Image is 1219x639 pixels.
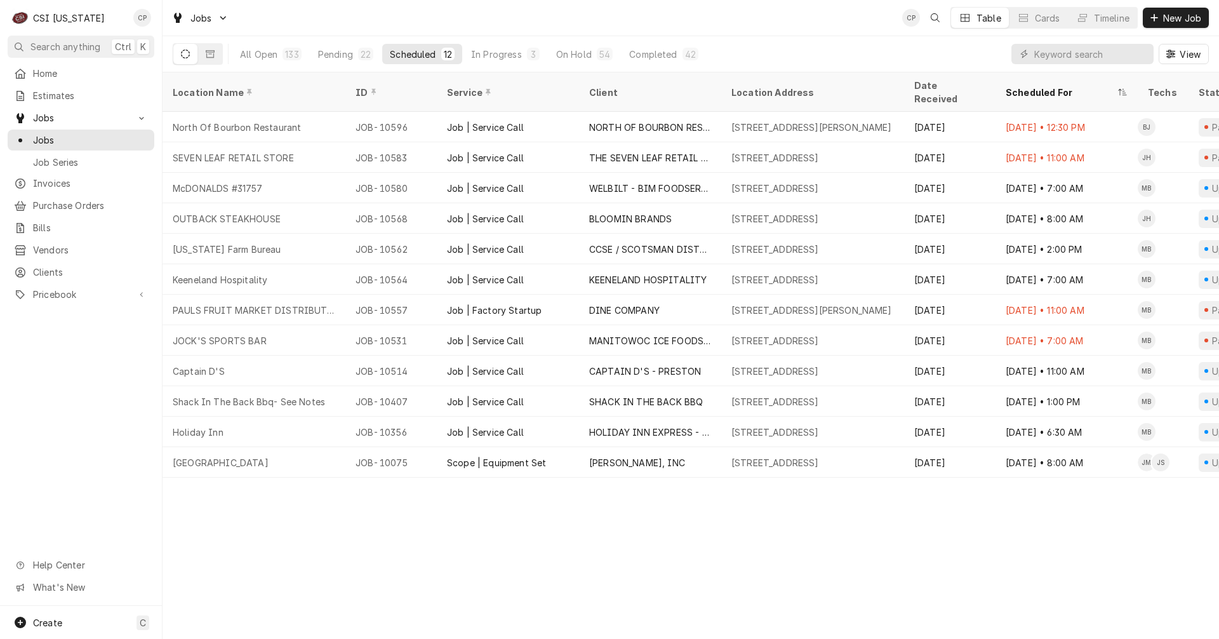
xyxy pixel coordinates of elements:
[133,9,151,27] div: CP
[166,8,234,29] a: Go to Jobs
[8,555,154,575] a: Go to Help Center
[731,456,819,469] div: [STREET_ADDRESS]
[904,173,996,203] div: [DATE]
[589,304,660,317] div: DINE COMPANY
[33,558,147,572] span: Help Center
[904,417,996,447] div: [DATE]
[8,284,154,305] a: Go to Pricebook
[8,577,154,598] a: Go to What's New
[685,48,696,61] div: 42
[589,243,711,256] div: CCSE / SCOTSMAN DISTRIBUTOR
[345,356,437,386] div: JOB-10514
[904,325,996,356] div: [DATE]
[1138,240,1156,258] div: MB
[173,426,223,439] div: Holiday Inn
[173,304,335,317] div: PAULS FRUIT MARKET DISTRIBUTION CENTER
[1138,210,1156,227] div: Jeff Hartley's Avatar
[1138,454,1156,471] div: JM
[976,11,1001,25] div: Table
[173,121,301,134] div: North Of Bourbon Restaurant
[33,266,148,279] span: Clients
[8,217,154,238] a: Bills
[471,48,522,61] div: In Progress
[8,173,154,194] a: Invoices
[8,107,154,128] a: Go to Jobs
[447,182,524,195] div: Job | Service Call
[444,48,452,61] div: 12
[996,203,1138,234] div: [DATE] • 8:00 AM
[1159,44,1209,64] button: View
[996,112,1138,142] div: [DATE] • 12:30 PM
[447,456,546,469] div: Scope | Equipment Set
[1148,86,1178,99] div: Techs
[447,304,542,317] div: Job | Factory Startup
[447,426,524,439] div: Job | Service Call
[1138,149,1156,166] div: Jeff Hartley's Avatar
[904,112,996,142] div: [DATE]
[1138,179,1156,197] div: MB
[173,182,263,195] div: McDONALDS #31757
[33,11,105,25] div: CSI [US_STATE]
[133,9,151,27] div: Craig Pierce's Avatar
[589,273,707,286] div: KEENELAND HOSPITALITY
[285,48,298,61] div: 133
[904,264,996,295] div: [DATE]
[629,48,677,61] div: Completed
[1035,11,1060,25] div: Cards
[173,365,225,378] div: Captain D'S
[447,86,566,99] div: Service
[33,67,148,80] span: Home
[345,112,437,142] div: JOB-10596
[447,365,524,378] div: Job | Service Call
[731,182,819,195] div: [STREET_ADDRESS]
[345,325,437,356] div: JOB-10531
[190,11,212,25] span: Jobs
[1138,393,1156,410] div: MB
[731,86,891,99] div: Location Address
[1138,301,1156,319] div: Matt Brewington's Avatar
[731,395,819,408] div: [STREET_ADDRESS]
[589,395,703,408] div: SHACK IN THE BACK BBQ
[33,177,148,190] span: Invoices
[530,48,537,61] div: 3
[8,85,154,106] a: Estimates
[173,456,269,469] div: [GEOGRAPHIC_DATA]
[345,386,437,417] div: JOB-10407
[731,426,819,439] div: [STREET_ADDRESS]
[1138,271,1156,288] div: MB
[30,40,100,53] span: Search anything
[1138,118,1156,136] div: BJ
[356,86,424,99] div: ID
[115,40,131,53] span: Ctrl
[173,151,294,165] div: SEVEN LEAF RETAIL STORE
[902,9,920,27] div: CP
[345,234,437,264] div: JOB-10562
[345,417,437,447] div: JOB-10356
[1138,240,1156,258] div: Matt Brewington's Avatar
[589,365,701,378] div: CAPTAIN D'S - PRESTON
[589,426,711,439] div: HOLIDAY INN EXPRESS - [GEOGRAPHIC_DATA]
[1138,118,1156,136] div: Bryant Jolley's Avatar
[1138,454,1156,471] div: Jay Maiden's Avatar
[8,195,154,216] a: Purchase Orders
[318,48,353,61] div: Pending
[140,40,146,53] span: K
[1094,11,1129,25] div: Timeline
[731,334,819,347] div: [STREET_ADDRESS]
[8,152,154,173] a: Job Series
[996,264,1138,295] div: [DATE] • 7:00 AM
[731,243,819,256] div: [STREET_ADDRESS]
[1138,362,1156,380] div: Matt Brewington's Avatar
[173,86,333,99] div: Location Name
[8,63,154,84] a: Home
[1138,393,1156,410] div: Matt Brewington's Avatar
[599,48,610,61] div: 54
[1138,362,1156,380] div: MB
[345,295,437,325] div: JOB-10557
[1138,271,1156,288] div: Matt Brewington's Avatar
[1138,423,1156,441] div: Matt Brewington's Avatar
[925,8,945,28] button: Open search
[447,395,524,408] div: Job | Service Call
[731,212,819,225] div: [STREET_ADDRESS]
[33,243,148,257] span: Vendors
